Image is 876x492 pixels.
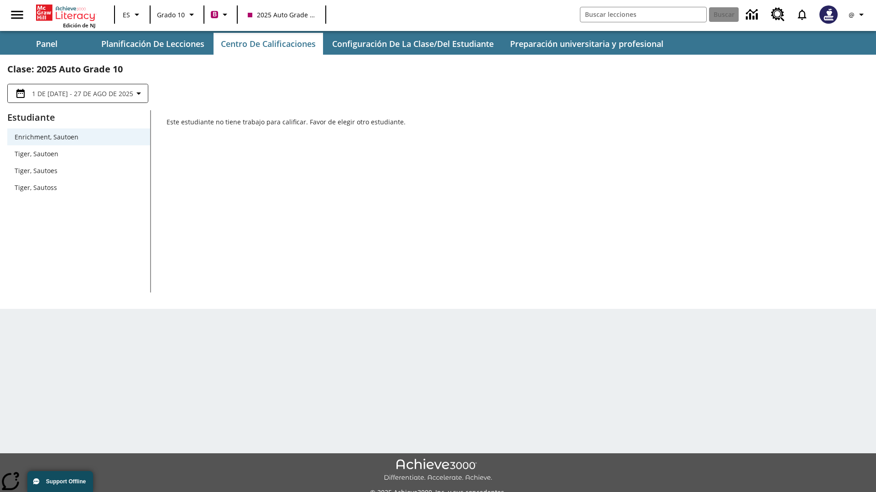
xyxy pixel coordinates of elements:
div: Enrichment, Sautoen [7,128,150,145]
span: ES [123,10,130,20]
button: Perfil/Configuración [843,6,872,23]
a: Portada [36,4,95,22]
div: Portada [36,3,95,29]
div: Tiger, Sautoen [7,145,150,162]
button: Lenguaje: ES, Selecciona un idioma [118,6,147,23]
span: Grado 10 [157,10,185,20]
button: Planificación de lecciones [94,33,212,55]
button: Boost El color de la clase es rojo violeta. Cambiar el color de la clase. [207,6,234,23]
button: Abrir el menú lateral [4,1,31,28]
a: Centro de recursos, Se abrirá en una pestaña nueva. [766,2,790,27]
div: Tiger, Sautoss [7,179,150,196]
span: Tiger, Sautoen [15,149,143,159]
a: Centro de información [740,2,766,27]
span: @ [849,10,855,20]
button: Panel [1,33,92,55]
button: Configuración de la clase/del estudiante [325,33,501,55]
button: Centro de calificaciones [214,33,323,55]
span: 2025 Auto Grade 10 [248,10,315,20]
button: Preparación universitaria y profesional [503,33,671,55]
button: Escoja un nuevo avatar [814,3,843,26]
a: Notificaciones [790,3,814,26]
span: B [213,9,217,20]
button: Support Offline [27,471,93,492]
button: Seleccione el intervalo de fechas opción del menú [11,88,144,99]
span: Tiger, Sautoes [15,166,143,175]
span: Tiger, Sautoss [15,183,143,192]
h2: Clase : 2025 Auto Grade 10 [7,62,869,77]
input: Buscar campo [580,7,706,22]
img: Avatar [819,5,838,24]
span: Edición de NJ [63,22,95,29]
svg: Collapse Date Range Filter [133,88,144,99]
div: Tiger, Sautoes [7,162,150,179]
span: Enrichment, Sautoen [15,132,143,142]
span: 1 de [DATE] - 27 de ago de 2025 [32,89,133,98]
img: Achieve3000 Differentiate Accelerate Achieve [384,459,492,482]
p: Este estudiante no tiene trabajo para calificar. Favor de elegir otro estudiante. [167,118,869,134]
button: Grado: Grado 10, Elige un grado [153,6,201,23]
p: Estudiante [7,110,150,125]
span: Support Offline [46,478,86,485]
